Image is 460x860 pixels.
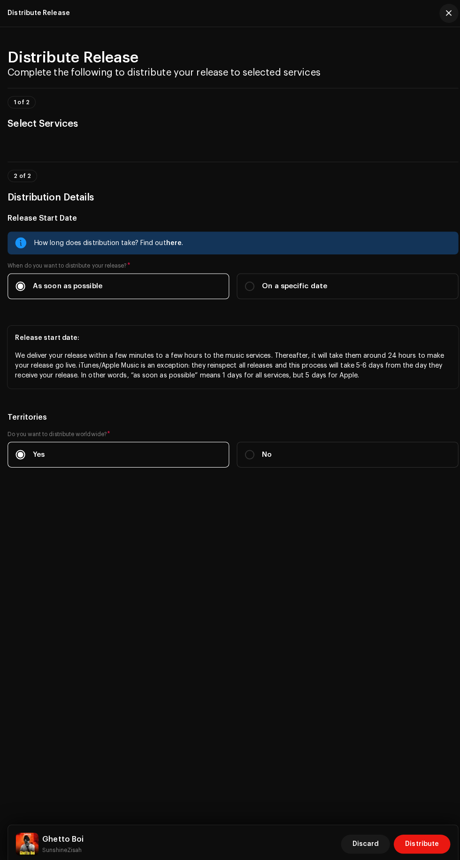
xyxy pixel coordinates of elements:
span: Yes [32,444,44,454]
button: Distribute [389,824,445,843]
label: When do you want to distribute your release? [8,259,452,266]
h3: Select Services [8,115,452,130]
img: 9e5bec97-e5d4-4e25-9d0e-850de5ce2976 [15,822,38,845]
p: We deliver your release within a few minutes to a few hours to the music services. Thereafter, it... [15,346,445,376]
button: Discard [337,824,385,843]
p: Release start date: [15,329,445,339]
span: 1 of 2 [14,98,29,104]
span: here [164,237,179,243]
span: 2 of 2 [14,171,31,177]
span: No [259,444,268,454]
span: Distribute [400,824,433,843]
span: Discard [348,824,374,843]
span: As soon as possible [32,277,101,288]
div: How long does distribution take? Find out . [34,234,445,246]
h5: Territories [8,406,452,417]
label: Do you want to distribute worldwide? [8,425,452,432]
h5: Ghetto Boi [42,823,83,834]
h3: Complete the following to distribute your release to selected services [8,64,452,79]
h2: Distribute Release [8,49,452,64]
span: On a specific date [259,277,323,288]
small: Ghetto Boi [42,834,83,844]
h5: Release Start Date [8,210,452,221]
h3: Distribution Details [8,187,452,202]
div: Distribute Release [8,9,69,17]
